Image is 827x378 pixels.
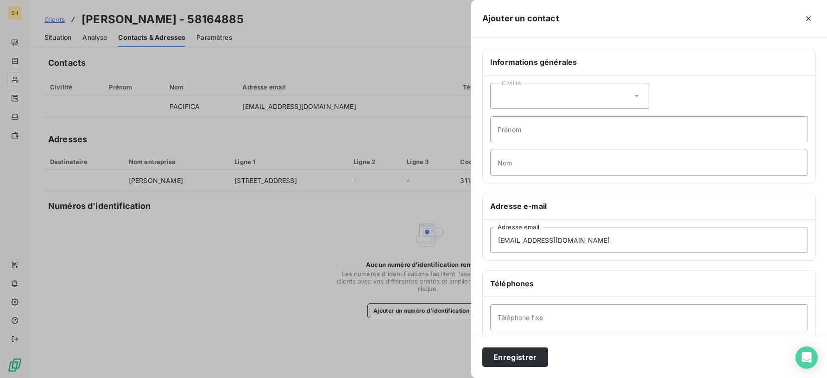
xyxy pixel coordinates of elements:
input: placeholder [490,116,808,142]
h5: Ajouter un contact [482,12,559,25]
h6: Téléphones [490,278,808,289]
button: Enregistrer [482,347,548,367]
input: placeholder [490,227,808,253]
h6: Adresse e-mail [490,201,808,212]
h6: Informations générales [490,57,808,68]
input: placeholder [490,150,808,176]
input: placeholder [490,304,808,330]
div: Open Intercom Messenger [795,346,818,369]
